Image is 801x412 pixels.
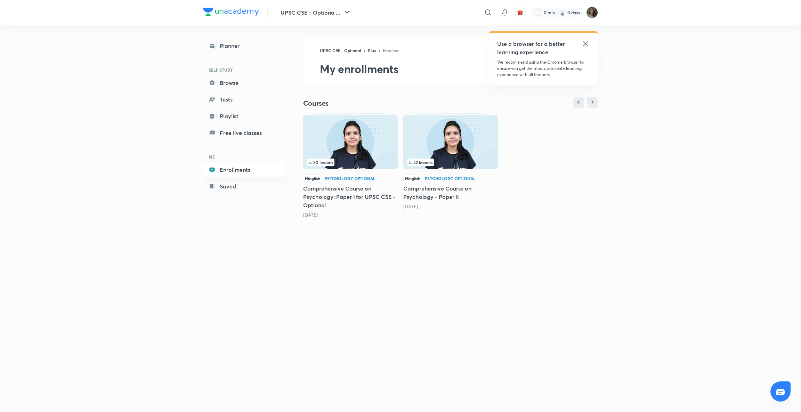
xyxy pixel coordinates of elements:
h5: Comprehensive Course on Psychology - Paper II [403,184,498,201]
div: Comprehensive Course on Psychology: Paper I for UPSC CSE - Optional [303,113,398,218]
h5: Comprehensive Course on Psychology: Paper I for UPSC CSE - Optional [303,184,398,209]
a: Planner [203,39,284,53]
img: streak [559,9,566,16]
div: infocontainer [407,159,494,166]
img: avatar [517,9,523,16]
img: Thumbnail [403,115,498,169]
a: Company Logo [203,8,259,18]
a: Enrolled [383,48,398,53]
div: infocontainer [307,159,394,166]
div: Psychology Optional [325,176,375,180]
span: Hinglish [303,175,322,182]
div: infosection [407,159,494,166]
img: priyal Jain [586,7,598,18]
div: 2 years ago [303,211,398,218]
button: avatar [515,7,526,18]
div: Psychology Optional [425,176,476,180]
a: Browse [203,76,284,90]
div: infosection [307,159,394,166]
span: 42 lessons [409,160,432,164]
a: Free live classes [203,126,284,140]
h2: My enrollments [320,62,598,76]
div: 2 years ago [403,203,498,210]
a: Enrollments [203,163,284,177]
div: left [407,159,494,166]
h4: Courses [303,99,451,108]
a: Playlist [203,109,284,123]
span: Hinglish [403,175,422,182]
span: 30 lessons [309,160,333,164]
div: left [307,159,394,166]
p: We recommend using the Chrome browser to ensure you get the most up-to-date learning experience w... [497,59,590,78]
img: Thumbnail [303,115,398,169]
h5: Use a browser for a better learning experience [497,40,566,56]
h6: SELF STUDY [203,64,284,76]
a: UPSC CSE - Optional [320,48,361,53]
img: Company Logo [203,8,259,16]
button: UPSC CSE - Optiona ... [276,6,355,19]
a: Tests [203,92,284,106]
h6: ME [203,151,284,163]
a: Saved [203,179,284,193]
div: Comprehensive Course on Psychology - Paper II [403,113,498,210]
a: Plus [368,48,376,53]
